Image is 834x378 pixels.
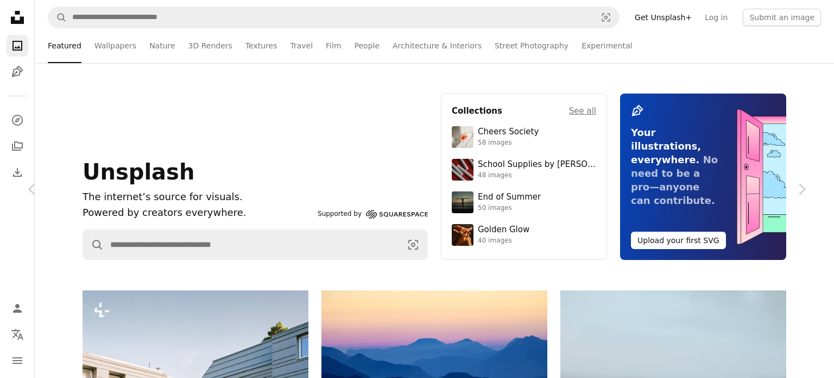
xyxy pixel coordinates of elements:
a: Cheers Society58 images [452,126,596,148]
a: Supported by [318,208,428,221]
a: Experimental [582,28,632,63]
button: Visual search [593,7,619,28]
a: Architecture & Interiors [393,28,482,63]
img: premium_photo-1754398386796-ea3dec2a6302 [452,191,473,213]
a: School Supplies by [PERSON_NAME]48 images [452,159,596,181]
div: Golden Glow [478,225,529,236]
div: 50 images [478,204,541,213]
a: Collections [7,135,28,157]
a: Explore [7,109,28,131]
form: Find visuals sitewide [83,230,428,260]
img: photo-1610218588353-03e3130b0e2d [452,126,473,148]
a: See all [569,104,596,117]
button: Menu [7,350,28,371]
img: premium_photo-1754759085924-d6c35cb5b7a4 [452,224,473,246]
div: End of Summer [478,192,541,203]
a: Layered blue mountains under a pastel sky [321,356,547,365]
a: Wallpapers [94,28,136,63]
a: Log in [698,9,734,26]
a: Street Photography [495,28,568,63]
div: 40 images [478,237,529,245]
a: Illustrations [7,61,28,83]
a: 3D Renders [188,28,232,63]
button: Language [7,324,28,345]
a: People [355,28,380,63]
form: Find visuals sitewide [48,7,620,28]
div: 58 images [478,139,539,147]
a: Get Unsplash+ [628,9,698,26]
button: Search Unsplash [48,7,67,28]
a: Textures [245,28,277,63]
div: Cheers Society [478,127,539,138]
button: Upload your first SVG [631,232,726,249]
a: Next [769,137,834,241]
a: End of Summer50 images [452,191,596,213]
div: School Supplies by [PERSON_NAME] [478,159,596,170]
a: Nature [149,28,175,63]
a: Photos [7,35,28,57]
span: Your illustrations, everywhere. [631,127,701,165]
a: Log in / Sign up [7,298,28,319]
a: Film [326,28,341,63]
button: Submit an image [743,9,821,26]
span: Unsplash [83,159,194,184]
button: Search Unsplash [83,230,104,259]
p: Powered by creators everywhere. [83,205,313,221]
a: Travel [290,28,313,63]
h4: Collections [452,104,502,117]
button: Visual search [399,230,427,259]
a: Golden Glow40 images [452,224,596,246]
div: 48 images [478,171,596,180]
img: premium_photo-1715107534993-67196b65cde7 [452,159,473,181]
h1: The internet’s source for visuals. [83,189,313,205]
